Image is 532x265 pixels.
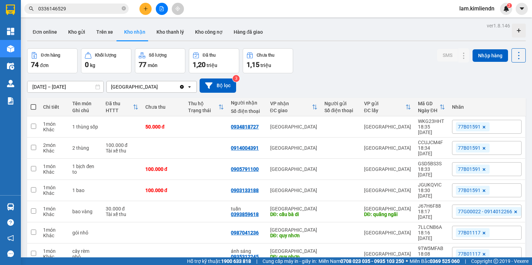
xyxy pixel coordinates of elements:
div: Tạo kho hàng mới [512,24,526,38]
div: [GEOGRAPHIC_DATA] [270,188,317,193]
button: Kho nhận [119,24,151,40]
button: Hàng đã giao [228,24,268,40]
div: 1 bao [72,188,98,193]
div: GSD5BS3S [418,161,445,166]
div: Nhãn [452,104,522,110]
img: warehouse-icon [7,80,14,87]
th: Toggle SortBy [102,98,142,116]
span: question-circle [7,219,14,226]
div: 0393859618 [231,212,259,217]
span: món [148,63,158,68]
button: SMS [437,49,458,61]
div: 100.000 đ [145,188,181,193]
span: 1,15 [247,60,259,69]
sup: 2 [507,3,512,8]
div: DĐ: quy nhơn [270,233,317,238]
div: [GEOGRAPHIC_DATA] [270,124,317,130]
div: Chi tiết [43,104,65,110]
span: 77B01591 [458,124,481,130]
span: close-circle [122,6,126,12]
div: 1 món [43,206,65,212]
div: 0914004391 [231,145,259,151]
span: | [465,257,466,265]
div: Đã thu [106,101,133,106]
button: Đơn online [27,24,63,40]
div: HTTT [106,108,133,113]
div: Người gửi [324,101,357,106]
div: 18:34 [DATE] [418,145,445,156]
div: Khác [43,190,65,196]
img: icon-new-feature [503,6,509,12]
div: 9TW5MFAB [418,246,445,251]
div: 1 món [43,185,65,190]
div: Mã GD [418,101,440,106]
div: [GEOGRAPHIC_DATA] [364,230,411,235]
div: DĐ: quãng ngãi [364,212,411,217]
img: dashboard-icon [7,28,14,35]
button: Khối lượng0kg [81,48,131,73]
div: 18:17 [DATE] [418,209,445,220]
svg: Clear value [179,84,185,90]
div: Tài xế thu [106,212,138,217]
input: Select a date range. [27,81,103,92]
span: aim [175,6,180,11]
span: message [7,250,14,257]
th: Toggle SortBy [185,98,227,116]
div: 18:30 [DATE] [418,188,445,199]
span: search [29,6,34,11]
button: Kho công nợ [190,24,228,40]
img: solution-icon [7,97,14,105]
div: JGUKQVIC [418,182,445,188]
div: Thu hộ [188,101,218,106]
span: triệu [207,63,217,68]
span: Miền Nam [319,257,404,265]
div: [GEOGRAPHIC_DATA] [364,145,411,151]
div: [GEOGRAPHIC_DATA] [270,248,317,254]
div: 1 món [43,227,65,233]
div: 7LLCNB6A [418,224,445,230]
div: [GEOGRAPHIC_DATA] [364,166,411,172]
div: [GEOGRAPHIC_DATA] [270,145,317,151]
span: notification [7,235,14,241]
span: plus [143,6,148,11]
div: [GEOGRAPHIC_DATA] [270,227,317,233]
button: Đơn hàng74đơn [27,48,78,73]
div: Số điện thoại [324,108,357,113]
div: Khối lượng [95,53,116,58]
span: 2 [508,3,510,8]
div: 0987041236 [231,230,259,235]
span: Miền Bắc [410,257,460,265]
span: copyright [493,259,498,264]
div: [GEOGRAPHIC_DATA] [270,166,317,172]
div: [GEOGRAPHIC_DATA] [270,206,317,212]
div: [GEOGRAPHIC_DATA] [364,124,411,130]
button: Kho gửi [63,24,91,40]
span: 1,20 [193,60,205,69]
div: [GEOGRAPHIC_DATA] [364,206,411,212]
span: 77B01117 [458,251,481,257]
span: 77 [139,60,146,69]
div: 18:35 [DATE] [418,124,445,135]
div: ĐC giao [270,108,312,113]
span: ⚪️ [406,260,408,263]
img: warehouse-icon [7,203,14,210]
span: 77B01591 [458,187,481,193]
div: ĐC lấy [364,108,405,113]
div: WKG23HHT [418,118,445,124]
div: 100.000 đ [145,166,181,172]
strong: 0369 525 060 [430,258,460,264]
span: 77B01117 [458,230,481,236]
div: 50.000 đ [145,124,181,130]
div: 0935312245 [231,254,259,259]
div: 1 thùng sốp [72,124,98,130]
div: Đơn hàng [41,53,60,58]
div: VP gửi [364,101,405,106]
span: file-add [159,6,164,11]
div: CCUJCM4F [418,140,445,145]
th: Toggle SortBy [414,98,449,116]
div: VP nhận [270,101,312,106]
div: 1 món [43,248,65,254]
div: Số điện thoại [231,108,263,114]
div: J67H6F88 [418,203,445,209]
span: 77G00022 - 0914012266 [458,208,512,215]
